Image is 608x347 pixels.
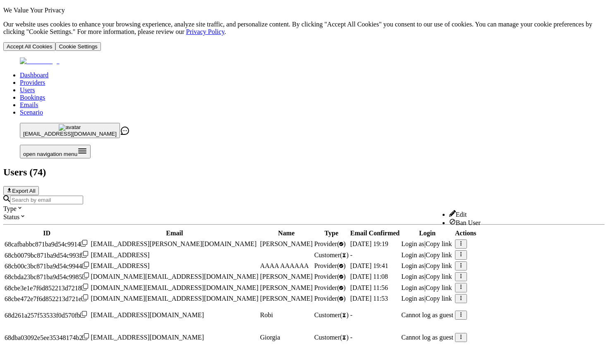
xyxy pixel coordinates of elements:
p: We Value Your Privacy [3,7,605,14]
span: [DATE] 11:53 [350,295,388,302]
a: Privacy Policy [186,28,225,35]
span: [DOMAIN_NAME][EMAIL_ADDRESS][DOMAIN_NAME] [91,273,258,280]
th: Actions [455,229,477,237]
div: Click to copy [5,240,89,248]
h2: Users ( 74 ) [3,167,605,178]
th: Type [314,229,349,237]
span: Customer ( ) [314,334,349,341]
div: | [401,251,453,259]
span: [PERSON_NAME] [260,240,313,247]
span: Giorgia [260,334,280,341]
span: Login as [401,284,424,291]
div: Type [3,204,605,213]
a: Users [20,86,35,93]
span: Edit [456,211,467,218]
a: Bookings [20,94,45,101]
span: Customer ( ) [314,311,349,318]
span: Copy link [426,251,452,258]
div: Status [3,213,605,221]
span: Copy link [426,284,452,291]
span: [DATE] 11:56 [350,284,388,291]
button: Cookie Settings [55,42,101,51]
th: Name [260,229,313,237]
th: ID [4,229,89,237]
div: Click to copy [5,284,89,292]
span: AAAA AAAAAA [260,262,309,269]
span: Login as [401,240,424,247]
span: validated [314,273,346,280]
span: validated [314,295,346,302]
span: - [350,251,352,258]
th: Email [90,229,259,237]
p: Cannot log as guest [401,334,453,341]
div: | [401,295,453,302]
span: validated [314,262,346,269]
a: Emails [20,101,38,108]
th: Email Confirmed [350,229,400,237]
span: validated [314,240,346,247]
p: Cannot log as guest [401,311,453,319]
span: Login as [401,262,424,269]
p: Our website uses cookies to enhance your browsing experience, analyze site traffic, and personali... [3,21,605,36]
span: [EMAIL_ADDRESS][DOMAIN_NAME] [91,334,204,341]
span: Copy link [426,262,452,269]
span: [DATE] 11:08 [350,273,388,280]
button: Accept All Cookies [3,42,55,51]
div: | [401,284,453,292]
a: Dashboard [20,72,48,79]
th: Login [401,229,454,237]
span: [EMAIL_ADDRESS][DOMAIN_NAME] [91,311,204,318]
span: validated [314,284,346,291]
button: Open menu [20,145,91,158]
img: Fluum Logo [20,57,60,65]
span: [EMAIL_ADDRESS][PERSON_NAME][DOMAIN_NAME] [91,240,256,247]
span: Ban User [456,219,481,226]
span: Copy link [426,273,452,280]
span: [DATE] 19:41 [350,262,388,269]
span: Copy link [426,240,452,247]
span: - [350,311,352,318]
span: [DOMAIN_NAME][EMAIL_ADDRESS][DOMAIN_NAME] [91,295,258,302]
span: [EMAIL_ADDRESS] [91,251,149,258]
div: Click to copy [5,294,89,303]
span: [DATE] 19:19 [350,240,388,247]
span: [EMAIL_ADDRESS][DOMAIN_NAME] [23,131,117,137]
button: Export All [3,186,39,195]
div: Click to copy [5,333,89,342]
span: Login as [401,273,424,280]
a: Scenario [20,109,43,116]
div: Click to copy [5,262,89,270]
input: Search by email [10,196,83,204]
img: avatar [59,124,81,131]
span: open navigation menu [23,151,77,157]
span: Copy link [426,295,452,302]
span: Login as [401,251,424,258]
div: Click to copy [5,311,89,319]
div: | [401,262,453,270]
span: [PERSON_NAME] [260,273,313,280]
div: Click to copy [5,251,89,259]
span: [DOMAIN_NAME][EMAIL_ADDRESS][DOMAIN_NAME] [91,284,258,291]
span: [PERSON_NAME] [260,295,313,302]
div: Click to copy [5,273,89,281]
span: Login as [401,295,424,302]
span: [PERSON_NAME] [260,284,313,291]
div: | [401,273,453,280]
span: Robi [260,311,273,318]
div: | [401,240,453,248]
span: [EMAIL_ADDRESS] [91,262,149,269]
span: - [350,334,352,341]
a: Providers [20,79,45,86]
span: Customer ( ) [314,251,349,258]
